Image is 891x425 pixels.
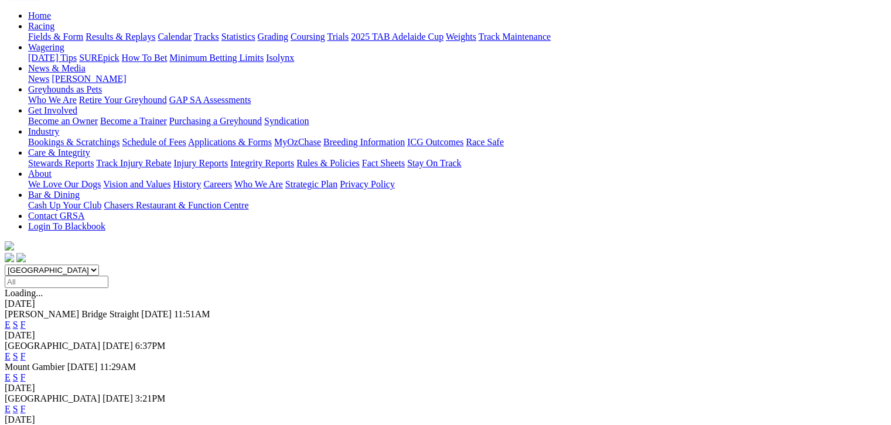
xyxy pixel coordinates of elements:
[103,179,170,189] a: Vision and Values
[100,116,167,126] a: Become a Trainer
[5,414,886,425] div: [DATE]
[5,341,100,351] span: [GEOGRAPHIC_DATA]
[16,253,26,262] img: twitter.svg
[5,383,886,393] div: [DATE]
[362,158,405,168] a: Fact Sheets
[28,211,84,221] a: Contact GRSA
[340,179,395,189] a: Privacy Policy
[5,309,139,319] span: [PERSON_NAME] Bridge Straight
[21,351,26,361] a: F
[264,116,309,126] a: Syndication
[5,404,11,414] a: E
[28,84,102,94] a: Greyhounds as Pets
[291,32,325,42] a: Coursing
[5,299,886,309] div: [DATE]
[21,320,26,330] a: F
[5,351,11,361] a: E
[52,74,126,84] a: [PERSON_NAME]
[203,179,232,189] a: Careers
[169,116,262,126] a: Purchasing a Greyhound
[21,372,26,382] a: F
[466,137,503,147] a: Race Safe
[28,190,80,200] a: Bar & Dining
[28,179,886,190] div: About
[28,158,94,168] a: Stewards Reports
[258,32,288,42] a: Grading
[446,32,476,42] a: Weights
[174,309,210,319] span: 11:51AM
[266,53,294,63] a: Isolynx
[28,200,101,210] a: Cash Up Your Club
[323,137,405,147] a: Breeding Information
[28,221,105,231] a: Login To Blackbook
[100,362,136,372] span: 11:29AM
[28,32,83,42] a: Fields & Form
[79,95,167,105] a: Retire Your Greyhound
[5,253,14,262] img: facebook.svg
[28,105,77,115] a: Get Involved
[28,158,886,169] div: Care & Integrity
[67,362,98,372] span: [DATE]
[122,137,186,147] a: Schedule of Fees
[28,74,49,84] a: News
[13,404,18,414] a: S
[135,393,166,403] span: 3:21PM
[5,362,65,372] span: Mount Gambier
[285,179,337,189] a: Strategic Plan
[28,116,886,126] div: Get Involved
[407,137,463,147] a: ICG Outcomes
[221,32,255,42] a: Statistics
[86,32,155,42] a: Results & Replays
[5,276,108,288] input: Select date
[274,137,321,147] a: MyOzChase
[28,169,52,179] a: About
[28,116,98,126] a: Become an Owner
[5,330,886,341] div: [DATE]
[169,53,264,63] a: Minimum Betting Limits
[28,63,86,73] a: News & Media
[407,158,461,168] a: Stay On Track
[188,137,272,147] a: Applications & Forms
[234,179,283,189] a: Who We Are
[13,320,18,330] a: S
[28,148,90,157] a: Care & Integrity
[28,11,51,20] a: Home
[5,372,11,382] a: E
[104,200,248,210] a: Chasers Restaurant & Function Centre
[296,158,360,168] a: Rules & Policies
[28,137,886,148] div: Industry
[230,158,294,168] a: Integrity Reports
[103,341,133,351] span: [DATE]
[28,74,886,84] div: News & Media
[5,241,14,251] img: logo-grsa-white.png
[28,53,886,63] div: Wagering
[158,32,192,42] a: Calendar
[479,32,551,42] a: Track Maintenance
[5,393,100,403] span: [GEOGRAPHIC_DATA]
[28,53,77,63] a: [DATE] Tips
[28,42,64,52] a: Wagering
[28,200,886,211] div: Bar & Dining
[194,32,219,42] a: Tracks
[169,95,251,105] a: GAP SA Assessments
[327,32,349,42] a: Trials
[103,393,133,403] span: [DATE]
[173,179,201,189] a: History
[351,32,443,42] a: 2025 TAB Adelaide Cup
[173,158,228,168] a: Injury Reports
[13,351,18,361] a: S
[28,137,120,147] a: Bookings & Scratchings
[5,320,11,330] a: E
[141,309,172,319] span: [DATE]
[79,53,119,63] a: SUREpick
[28,126,59,136] a: Industry
[13,372,18,382] a: S
[122,53,168,63] a: How To Bet
[28,95,886,105] div: Greyhounds as Pets
[28,95,77,105] a: Who We Are
[28,32,886,42] div: Racing
[28,21,54,31] a: Racing
[96,158,171,168] a: Track Injury Rebate
[5,288,43,298] span: Loading...
[21,404,26,414] a: F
